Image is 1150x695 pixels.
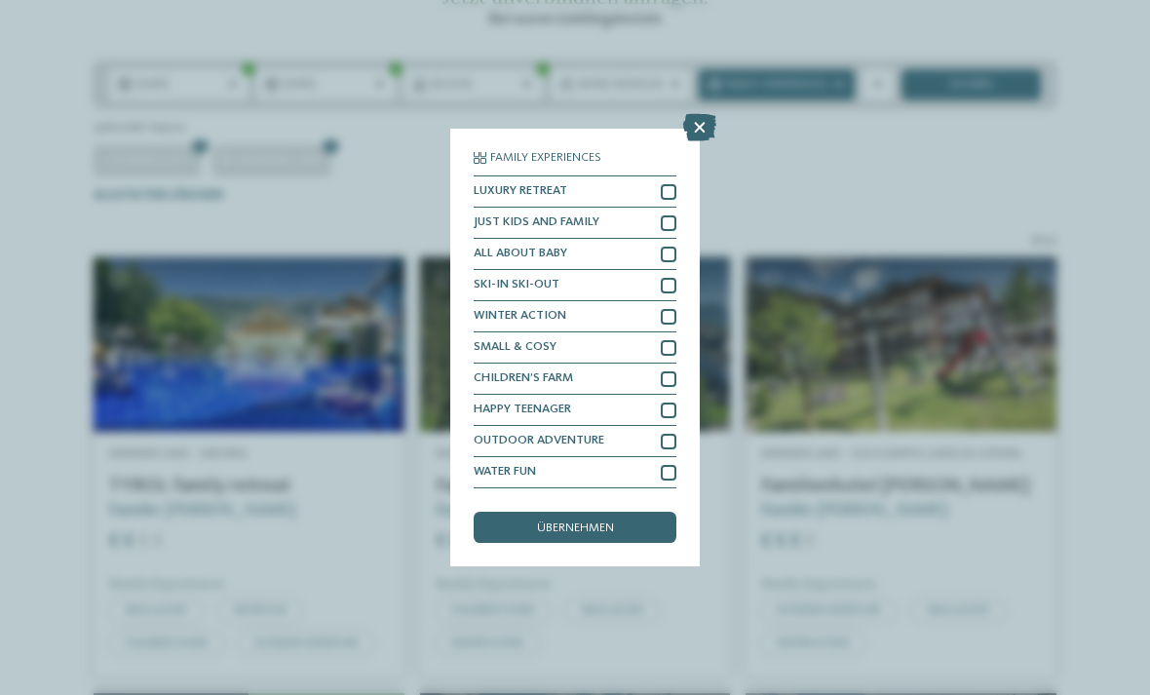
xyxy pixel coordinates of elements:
[474,341,556,354] span: SMALL & COSY
[474,435,604,447] span: OUTDOOR ADVENTURE
[490,152,601,165] span: Family Experiences
[474,279,559,291] span: SKI-IN SKI-OUT
[537,522,614,535] span: übernehmen
[474,404,571,416] span: HAPPY TEENAGER
[474,466,536,479] span: WATER FUN
[474,216,599,229] span: JUST KIDS AND FAMILY
[474,310,566,323] span: WINTER ACTION
[474,372,573,385] span: CHILDREN’S FARM
[474,248,567,260] span: ALL ABOUT BABY
[474,185,567,198] span: LUXURY RETREAT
